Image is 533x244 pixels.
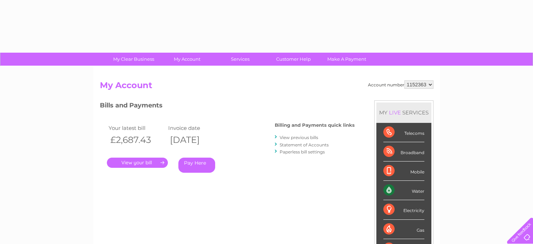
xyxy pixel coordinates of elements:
[383,181,424,200] div: Water
[383,220,424,239] div: Gas
[280,142,329,147] a: Statement of Accounts
[178,158,215,173] a: Pay Here
[158,53,216,66] a: My Account
[318,53,376,66] a: Make A Payment
[275,123,355,128] h4: Billing and Payments quick links
[100,100,355,113] h3: Bills and Payments
[383,142,424,161] div: Broadband
[107,133,166,147] th: £2,687.43
[107,158,168,168] a: .
[211,53,269,66] a: Services
[166,133,226,147] th: [DATE]
[100,80,433,94] h2: My Account
[376,103,431,123] div: MY SERVICES
[368,80,433,89] div: Account number
[107,123,166,133] td: Your latest bill
[166,123,226,133] td: Invoice date
[265,53,322,66] a: Customer Help
[383,123,424,142] div: Telecoms
[383,161,424,181] div: Mobile
[383,200,424,219] div: Electricity
[105,53,163,66] a: My Clear Business
[388,109,402,116] div: LIVE
[280,135,318,140] a: View previous bills
[280,149,325,154] a: Paperless bill settings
